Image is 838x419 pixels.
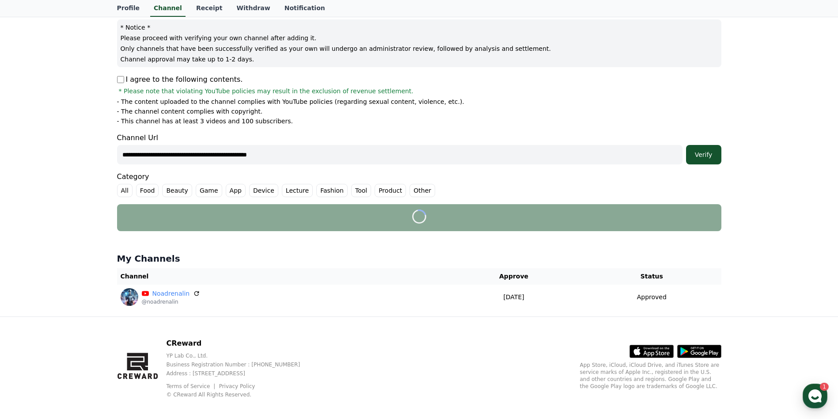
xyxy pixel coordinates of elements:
[196,184,222,197] label: Game
[582,268,721,285] th: Status
[166,391,314,398] p: © CReward All Rights Reserved.
[166,370,314,377] p: Address : [STREET_ADDRESS]
[73,294,99,301] span: Messages
[119,87,413,95] span: * Please note that violating YouTube policies may result in the exclusion of revenue settlement.
[375,184,406,197] label: Product
[117,184,133,197] label: All
[686,145,721,164] button: Verify
[249,184,278,197] label: Device
[121,288,138,306] img: Noadrenalin
[166,352,314,359] p: YP Lab Co., Ltd.
[166,361,314,368] p: Business Registration Number : [PHONE_NUMBER]
[121,23,718,32] p: * Notice *
[410,184,435,197] label: Other
[166,338,314,349] p: CReward
[136,184,159,197] label: Food
[117,117,293,126] p: - This channel has at least 3 videos and 100 subscribers.
[316,184,348,197] label: Fashion
[226,184,246,197] label: App
[445,268,582,285] th: Approve
[3,280,58,302] a: Home
[131,293,152,301] span: Settings
[449,293,579,302] p: [DATE]
[117,74,243,85] p: I agree to the following contents.
[114,280,170,302] a: Settings
[117,252,721,265] h4: My Channels
[152,289,190,298] a: Noadrenalin
[351,184,371,197] label: Tool
[117,133,721,164] div: Channel Url
[117,171,721,197] div: Category
[690,150,718,159] div: Verify
[121,55,718,64] p: Channel approval may take up to 1-2 days.
[282,184,313,197] label: Lecture
[117,97,464,106] p: - The content uploaded to the channel complies with YouTube policies (regarding sexual content, v...
[142,298,201,305] p: @noadrenalin
[90,280,93,287] span: 1
[117,268,446,285] th: Channel
[58,280,114,302] a: 1Messages
[121,34,718,42] p: Please proceed with verifying your own channel after adding it.
[580,362,721,390] p: App Store, iCloud, iCloud Drive, and iTunes Store are service marks of Apple Inc., registered in ...
[121,44,718,53] p: Only channels that have been successfully verified as your own will undergo an administrator revi...
[637,293,667,302] p: Approved
[219,383,255,389] a: Privacy Policy
[117,107,263,116] p: - The channel content complies with copyright.
[166,383,216,389] a: Terms of Service
[23,293,38,301] span: Home
[162,184,192,197] label: Beauty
